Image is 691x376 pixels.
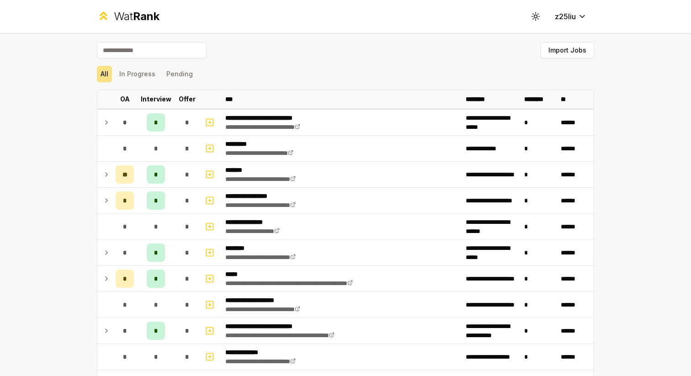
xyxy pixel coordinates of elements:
[547,8,594,25] button: z25liu
[133,10,159,23] span: Rank
[179,95,196,104] p: Offer
[163,66,197,82] button: Pending
[114,9,159,24] div: Wat
[141,95,171,104] p: Interview
[555,11,576,22] span: z25liu
[116,66,159,82] button: In Progress
[541,42,594,58] button: Import Jobs
[97,66,112,82] button: All
[97,9,159,24] a: WatRank
[120,95,130,104] p: OA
